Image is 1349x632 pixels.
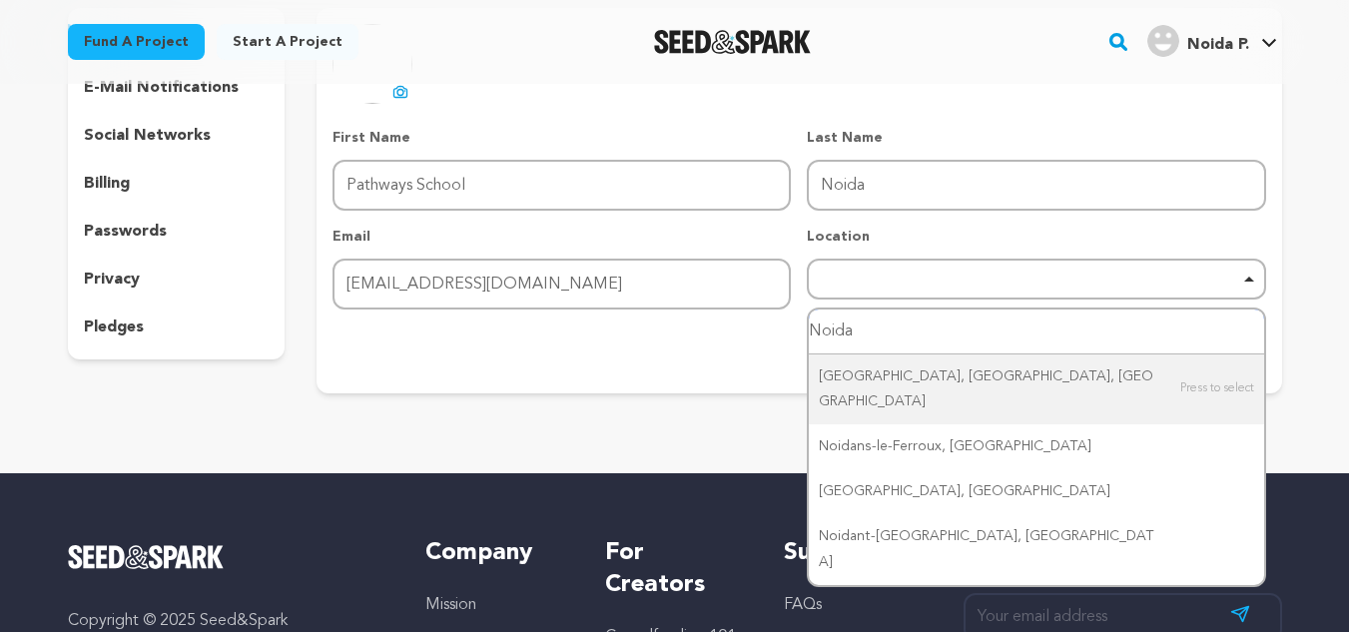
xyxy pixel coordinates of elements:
[605,537,744,601] h5: For Creators
[654,30,811,54] img: Seed&Spark Logo Dark Mode
[809,469,1263,514] div: [GEOGRAPHIC_DATA], [GEOGRAPHIC_DATA]
[809,424,1263,469] div: Noidans-le-Ferroux, [GEOGRAPHIC_DATA]
[68,545,225,569] img: Seed&Spark Logo
[68,168,286,200] button: billing
[84,268,140,292] p: privacy
[425,537,564,569] h5: Company
[68,545,386,569] a: Seed&Spark Homepage
[1143,21,1281,57] a: Noida P.'s Profile
[84,124,211,148] p: social networks
[654,30,811,54] a: Seed&Spark Homepage
[68,312,286,343] button: pledges
[809,310,1263,354] input: Start typing...
[217,24,358,60] a: Start a project
[68,24,205,60] a: Fund a project
[784,537,923,569] h5: Support
[84,220,167,244] p: passwords
[809,354,1263,424] div: [GEOGRAPHIC_DATA], [GEOGRAPHIC_DATA], [GEOGRAPHIC_DATA]
[333,160,791,211] input: First Name
[807,128,1265,148] p: Last Name
[784,597,822,613] a: FAQs
[425,597,476,613] a: Mission
[68,264,286,296] button: privacy
[333,128,791,148] p: First Name
[68,216,286,248] button: passwords
[84,316,144,339] p: pledges
[1187,37,1249,53] span: Noida P.
[333,259,791,310] input: Email
[84,172,130,196] p: billing
[1143,21,1281,63] span: Noida P.'s Profile
[807,227,1265,247] p: Location
[84,76,239,100] p: e-mail notifications
[68,72,286,104] button: e-mail notifications
[1147,25,1249,57] div: Noida P.'s Profile
[1147,25,1179,57] img: user.png
[68,120,286,152] button: social networks
[333,227,791,247] p: Email
[807,160,1265,211] input: Last Name
[809,514,1263,584] div: Noidant-[GEOGRAPHIC_DATA], [GEOGRAPHIC_DATA]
